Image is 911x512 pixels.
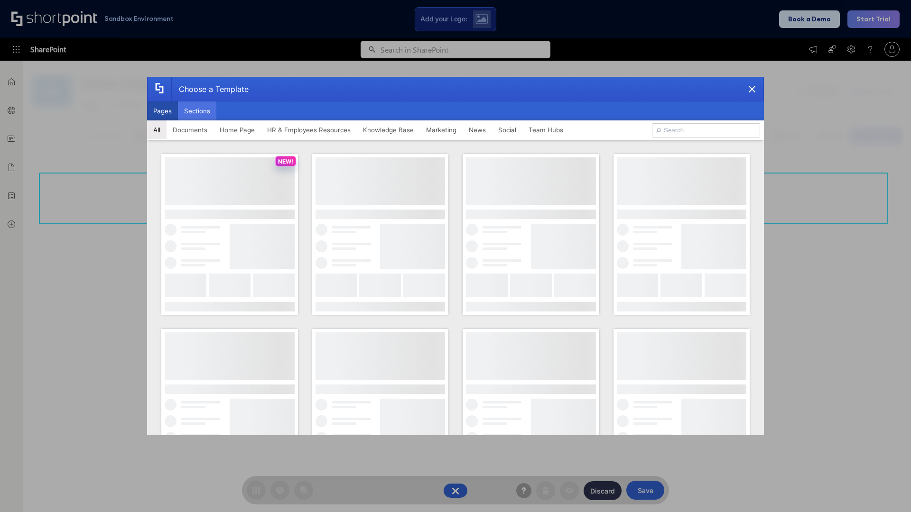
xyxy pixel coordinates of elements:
button: Documents [167,120,214,139]
button: News [463,120,492,139]
button: HR & Employees Resources [261,120,357,139]
button: All [147,120,167,139]
button: Knowledge Base [357,120,420,139]
p: NEW! [278,158,293,165]
input: Search [652,123,760,137]
button: Sections [178,101,216,120]
div: Choose a Template [171,77,249,101]
button: Pages [147,101,178,120]
button: Team Hubs [522,120,569,139]
button: Social [492,120,522,139]
button: Home Page [214,120,261,139]
div: template selector [147,77,764,435]
button: Marketing [420,120,463,139]
iframe: Chat Widget [864,466,911,512]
